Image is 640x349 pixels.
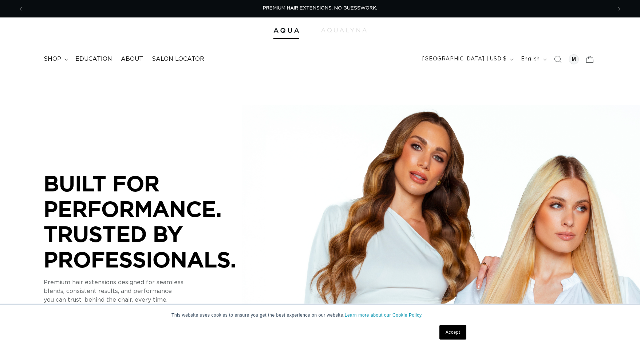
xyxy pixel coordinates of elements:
span: Education [75,55,112,63]
a: About [116,51,147,67]
span: About [121,55,143,63]
p: This website uses cookies to ensure you get the best experience on our website. [171,312,469,318]
button: Previous announcement [13,2,29,16]
button: [GEOGRAPHIC_DATA] | USD $ [418,52,517,66]
p: BUILT FOR PERFORMANCE. TRUSTED BY PROFESSIONALS. [44,171,262,272]
a: Salon Locator [147,51,209,67]
summary: Search [550,51,566,67]
button: Next announcement [611,2,627,16]
span: shop [44,55,61,63]
img: Aqua Hair Extensions [273,28,299,33]
summary: shop [39,51,71,67]
span: [GEOGRAPHIC_DATA] | USD $ [422,55,507,63]
a: Accept [439,325,466,340]
a: Education [71,51,116,67]
img: aqualyna.com [321,28,367,32]
button: English [517,52,550,66]
span: English [521,55,540,63]
span: Salon Locator [152,55,204,63]
p: Premium hair extensions designed for seamless blends, consistent results, and performance you can... [44,278,262,304]
span: PREMIUM HAIR EXTENSIONS. NO GUESSWORK. [263,6,377,11]
a: Learn more about our Cookie Policy. [345,313,423,318]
